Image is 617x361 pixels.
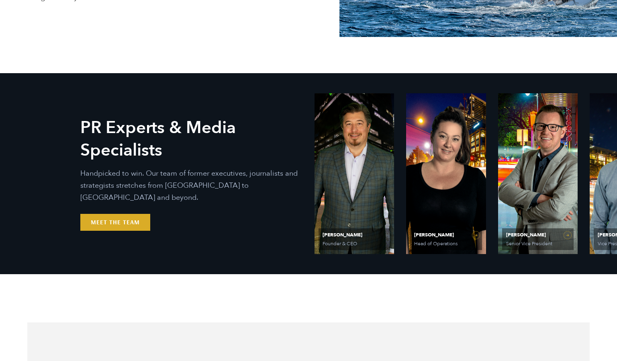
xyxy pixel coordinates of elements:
[80,214,150,231] a: Meet the Team
[323,232,386,237] span: [PERSON_NAME]
[406,93,486,254] a: View Bio for Olivia Gardner
[80,168,302,204] p: Handpicked to win. Our team of former executives, journalists and strategists stretches from [GEO...
[506,232,570,237] span: [PERSON_NAME]
[414,232,478,237] span: [PERSON_NAME]
[506,241,568,246] span: Senior Vice President
[323,241,384,246] span: Founder & CEO
[498,93,578,254] a: View Bio for Matt Grant
[80,117,302,162] h2: PR Experts & Media Specialists
[414,241,476,246] span: Head of Operations
[315,93,394,254] a: View Bio for Ethan Parker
